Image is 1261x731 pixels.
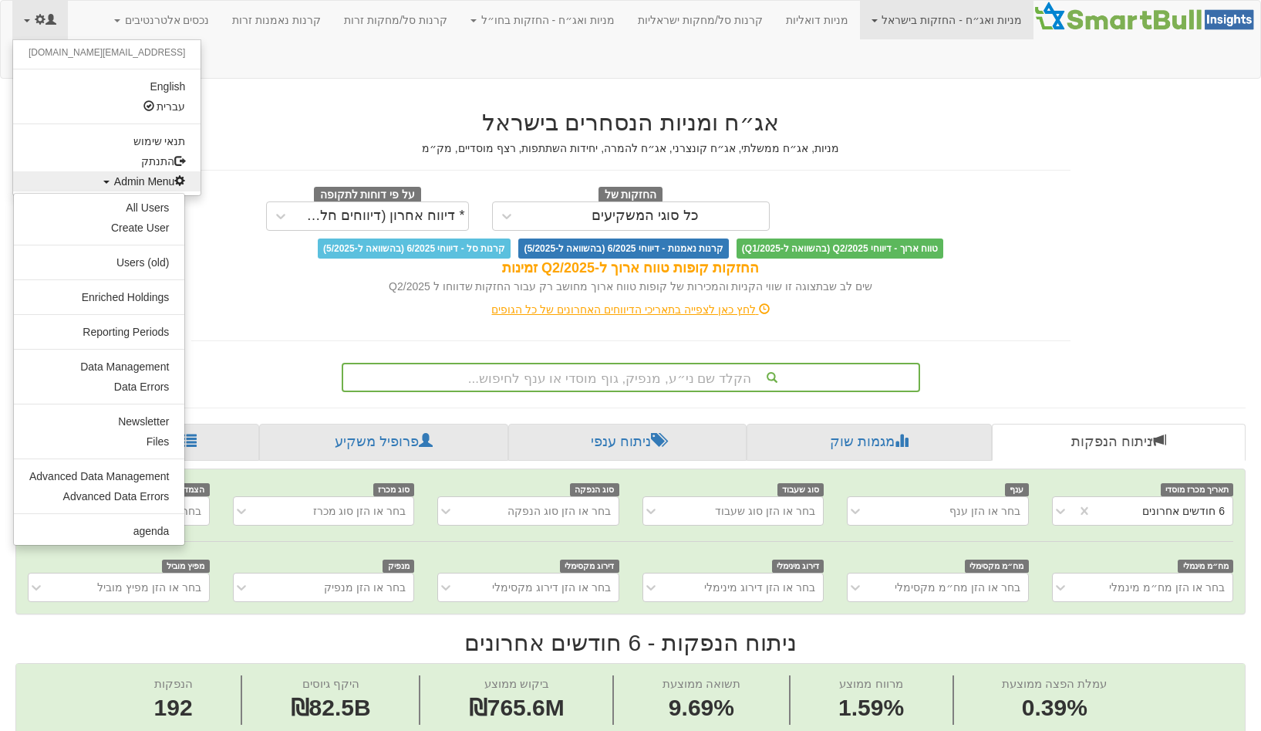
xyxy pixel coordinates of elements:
[772,560,824,573] span: דירוג מינימלי
[1033,1,1260,32] img: Smartbull
[1002,677,1107,690] span: עמלת הפצה ממוצעת
[14,357,184,377] a: Data Management
[459,1,626,39] a: מניות ואג״ח - החזקות בחו״ל
[318,239,511,259] span: קרנות סל - דיווחי 6/2025 (בהשוואה ל-5/2025)
[895,580,1020,595] div: בחר או הזן מח״מ מקסימלי
[291,695,371,720] span: ₪82.5B
[14,377,184,397] a: Data Errors
[13,193,185,546] ul: Admin Menu
[191,110,1071,135] h2: אג״ח ומניות הנסחרים בישראל
[14,198,184,218] a: All Users
[298,208,465,224] div: * דיווח אחרון (דיווחים חלקיים)
[737,239,943,259] span: טווח ארוך - דיווחי Q2/2025 (בהשוואה ל-Q1/2025)
[663,692,740,725] span: 9.69%
[14,521,184,541] a: agenda
[1178,560,1233,573] span: מח״מ מינמלי
[1142,503,1225,519] div: 6 חודשים אחרונים
[14,486,184,506] a: Advanced Data Errors
[663,677,740,690] span: תשואה ממוצעת
[13,171,201,191] a: Admin Menu
[191,259,1071,279] div: החזקות קופות טווח ארוך ל-Q2/2025 זמינות
[992,424,1246,461] a: ניתוח הנפקות
[191,143,1071,154] h5: מניות, אג״ח ממשלתי, אג״ח קונצרני, אג״ח להמרה, יחידות השתתפות, רצף מוסדיים, מק״מ
[191,279,1071,294] div: שים לב שבתצוגה זו שווי הקניות והמכירות של קופות טווח ארוך מחושב רק עבור החזקות שדווחו ל Q2/2025
[747,424,991,461] a: מגמות שוק
[154,677,193,690] span: הנפקות
[324,580,406,595] div: בחר או הזן מנפיק
[469,695,565,720] span: ₪765.6M
[715,503,815,519] div: בחר או הזן סוג שעבוד
[259,424,507,461] a: פרופיל משקיע
[518,239,728,259] span: קרנות נאמנות - דיווחי 6/2025 (בהשוואה ל-5/2025)
[15,630,1246,655] h2: ניתוח הנפקות - 6 חודשים אחרונים
[1005,483,1029,496] span: ענף
[13,44,201,62] li: [EMAIL_ADDRESS][DOMAIN_NAME]
[313,503,406,519] div: בחר או הזן סוג מכרז
[302,677,359,690] span: היקף גיוסים
[13,151,201,171] a: התנתק
[1002,692,1107,725] span: 0.39%
[508,424,747,461] a: ניתוח ענפי
[103,1,221,39] a: נכסים אלטרנטיבים
[13,131,201,151] a: תנאי שימוש
[13,76,201,96] a: English
[507,503,611,519] div: בחר או הזן סוג הנפקה
[570,483,619,496] span: סוג הנפקה
[14,287,184,307] a: Enriched Holdings
[838,692,904,725] span: 1.59%
[592,208,699,224] div: כל סוגי המשקיעים
[314,187,421,204] span: על פי דוחות לתקופה
[14,252,184,272] a: Users (old)
[777,483,824,496] span: סוג שעבוד
[221,1,332,39] a: קרנות נאמנות זרות
[965,560,1029,573] span: מח״מ מקסימלי
[1109,580,1225,595] div: בחר או הזן מח״מ מינמלי
[598,187,663,204] span: החזקות של
[704,580,815,595] div: בחר או הזן דירוג מינימלי
[332,1,459,39] a: קרנות סל/מחקות זרות
[174,483,210,496] span: הצמדה
[626,1,774,39] a: קרנות סל/מחקות ישראליות
[343,364,919,391] div: הקלד שם ני״ע, מנפיק, גוף מוסדי או ענף לחיפוש...
[14,322,184,342] a: Reporting Periods
[774,1,860,39] a: מניות דואליות
[162,560,210,573] span: מפיץ מוביל
[14,218,184,238] a: Create User
[560,560,619,573] span: דירוג מקסימלי
[484,677,549,690] span: ביקוש ממוצע
[383,560,414,573] span: מנפיק
[13,96,201,117] a: עברית
[154,692,193,725] span: 192
[860,1,1033,39] a: מניות ואג״ח - החזקות בישראל
[14,411,184,431] a: Newsletter
[839,677,902,690] span: מרווח ממוצע
[97,580,201,595] div: בחר או הזן מפיץ מוביל
[949,503,1020,519] div: בחר או הזן ענף
[1161,483,1233,496] span: תאריך מכרז מוסדי
[373,483,415,496] span: סוג מכרז
[14,466,184,486] a: Advanced Data Management
[180,302,1082,317] div: לחץ כאן לצפייה בתאריכי הדיווחים האחרונים של כל הגופים
[14,431,184,452] a: Files
[492,580,611,595] div: בחר או הזן דירוג מקסימלי
[114,175,186,188] span: Admin Menu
